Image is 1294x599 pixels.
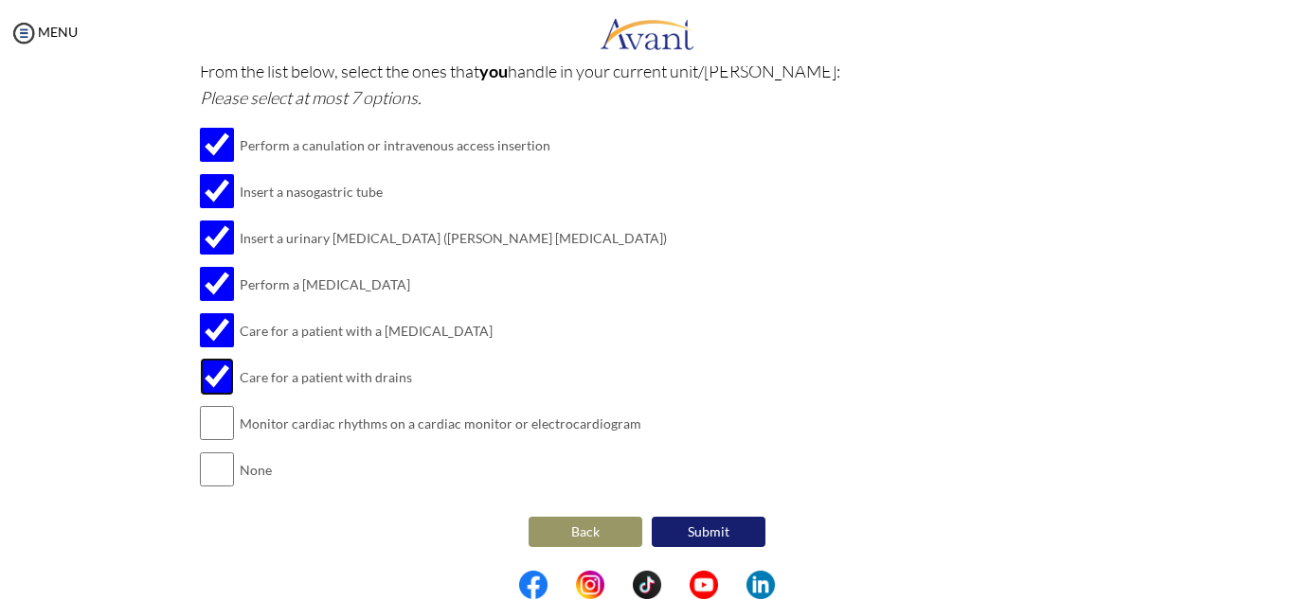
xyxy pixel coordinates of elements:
[548,571,576,599] img: blank.png
[240,215,667,261] td: Insert a urinary [MEDICAL_DATA] ([PERSON_NAME] [MEDICAL_DATA])
[200,87,422,108] i: Please select at most 7 options.
[746,571,775,599] img: li.png
[718,571,746,599] img: blank.png
[240,122,667,168] td: Perform a canulation or intravenous access insertion
[200,58,1095,111] p: From the list below, select the ones that handle in your current unit/[PERSON_NAME]:
[633,571,661,599] img: tt.png
[600,5,694,62] img: logo.png
[576,571,604,599] img: in.png
[240,400,667,447] td: Monitor cardiac rhythms on a cardiac monitor or electrocardiogram
[240,261,667,308] td: Perform a [MEDICAL_DATA]
[529,517,642,547] button: Back
[9,24,78,40] a: MENU
[240,447,667,493] td: None
[240,354,667,400] td: Care for a patient with drains
[240,168,667,215] td: Insert a nasogastric tube
[604,571,633,599] img: blank.png
[661,571,690,599] img: blank.png
[519,571,548,599] img: fb.png
[479,61,508,81] b: you
[240,308,667,354] td: Care for a patient with a [MEDICAL_DATA]
[652,517,765,547] button: Submit
[9,19,38,47] img: icon-menu.png
[690,571,718,599] img: yt.png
